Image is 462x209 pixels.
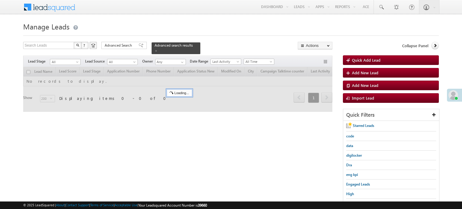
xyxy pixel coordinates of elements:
span: All [107,59,136,65]
span: 39660 [198,203,207,207]
span: Import Lead [352,95,374,100]
a: Last Activity [211,59,241,65]
a: All [107,59,138,65]
span: code [346,134,354,138]
span: ? [83,43,86,48]
a: About [56,203,65,207]
span: Add New Lead [352,70,378,75]
span: Starred Leads [353,123,374,128]
a: All [50,59,81,65]
span: High [346,192,354,196]
span: Lead Source [85,59,107,64]
div: Quick Filters [343,109,439,121]
a: All Time [244,59,274,65]
span: Add New Lead [352,83,378,88]
a: Contact Support [66,203,89,207]
button: ? [81,42,88,49]
span: digilocker [346,153,362,158]
span: data [346,143,353,148]
span: eng kpi [346,172,358,177]
span: All [50,59,79,65]
a: Show All Items [178,59,185,65]
span: Owner [142,59,155,64]
a: Acceptable Use [115,203,137,207]
span: All Time [244,59,273,64]
span: Advanced search results [155,43,193,48]
span: Advanced Search [105,43,134,48]
span: Dra [346,163,352,167]
span: Date Range [190,59,211,64]
span: © 2025 LeadSquared | | | | | [23,202,207,208]
a: Terms of Service [90,203,114,207]
span: Collapse Panel [402,43,428,48]
input: Type to Search [155,59,186,65]
img: Search [76,44,79,47]
span: Your Leadsquared Account Number is [138,203,207,207]
span: Manage Leads [23,22,69,31]
span: Last Activity [211,59,239,64]
span: Quick Add Lead [352,57,380,63]
span: Lead Stage [28,59,50,64]
span: Engaged Leads [346,182,370,186]
div: Loading... [167,89,192,97]
button: Actions [298,42,332,49]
